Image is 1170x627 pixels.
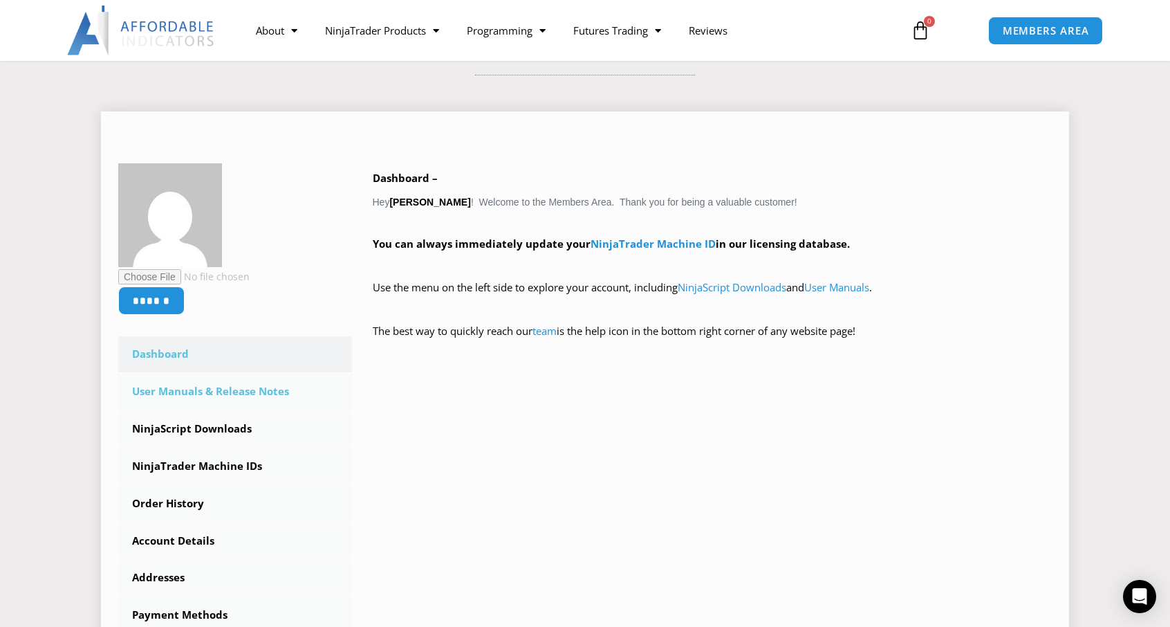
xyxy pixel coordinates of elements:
a: User Manuals [804,280,869,294]
img: 4ab80d1ad1626c6b1bf6e42666bb2f7aea4f3e6c709bec4c830385c8a5c40ab1 [118,163,222,267]
a: team [532,324,557,338]
div: Open Intercom Messenger [1123,580,1156,613]
a: NinjaTrader Machine ID [591,237,716,251]
a: MEMBERS AREA [988,17,1104,45]
strong: You can always immediately update your in our licensing database. [373,237,850,251]
p: The best way to quickly reach our is the help icon in the bottom right corner of any website page! [373,322,1052,361]
strong: [PERSON_NAME] [389,197,470,208]
a: Programming [453,15,559,46]
img: LogoAI | Affordable Indicators – NinjaTrader [67,6,216,55]
a: 0 [890,10,951,51]
nav: Menu [242,15,895,46]
a: User Manuals & Release Notes [118,374,352,410]
a: NinjaScript Downloads [118,411,352,447]
a: About [242,15,311,46]
a: NinjaTrader Machine IDs [118,448,352,484]
a: Dashboard [118,336,352,372]
span: MEMBERS AREA [1003,26,1089,36]
a: Order History [118,486,352,522]
a: Addresses [118,560,352,596]
a: Account Details [118,523,352,559]
div: Hey ! Welcome to the Members Area. Thank you for being a valuable customer! [373,169,1052,361]
a: Reviews [675,15,741,46]
span: 0 [924,16,935,27]
a: NinjaTrader Products [311,15,453,46]
a: Futures Trading [559,15,675,46]
a: NinjaScript Downloads [678,280,786,294]
p: Use the menu on the left side to explore your account, including and . [373,278,1052,317]
b: Dashboard – [373,171,438,185]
